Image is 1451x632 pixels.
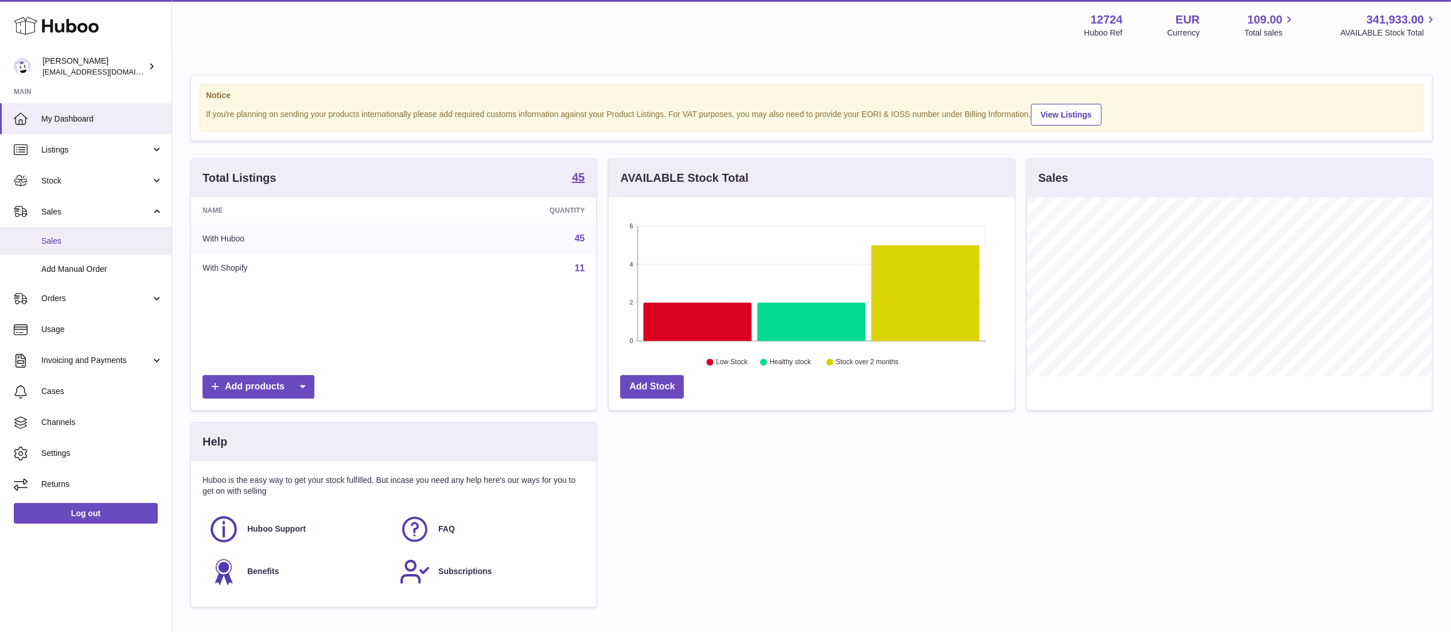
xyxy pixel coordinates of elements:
[1176,12,1200,28] strong: EUR
[14,58,31,75] img: internalAdmin-12724@internal.huboo.com
[14,503,158,524] a: Log out
[716,358,748,366] text: Low Stock
[630,261,633,268] text: 4
[41,479,163,490] span: Returns
[1367,12,1424,28] span: 341,933.00
[206,90,1417,101] strong: Notice
[191,197,410,224] th: Name
[41,417,163,428] span: Channels
[41,114,163,124] span: My Dashboard
[836,358,898,366] text: Stock over 2 months
[410,197,596,224] th: Quantity
[208,514,388,545] a: Huboo Support
[630,299,633,306] text: 2
[1247,12,1282,28] span: 109.00
[1038,170,1068,186] h3: Sales
[1244,28,1296,38] span: Total sales
[41,175,151,186] span: Stock
[41,448,163,459] span: Settings
[191,253,410,283] td: With Shopify
[42,56,146,77] div: [PERSON_NAME]
[41,293,151,304] span: Orders
[247,524,306,535] span: Huboo Support
[206,102,1417,126] div: If you're planning on sending your products internationally please add required customs informati...
[630,223,633,229] text: 6
[41,264,163,275] span: Add Manual Order
[41,236,163,247] span: Sales
[399,514,579,545] a: FAQ
[203,434,227,450] h3: Help
[575,263,585,273] a: 11
[572,171,585,185] a: 45
[41,355,151,366] span: Invoicing and Payments
[1340,12,1437,38] a: 341,933.00 AVAILABLE Stock Total
[1031,104,1102,126] a: View Listings
[203,475,585,497] p: Huboo is the easy way to get your stock fulfilled. But incase you need any help here's our ways f...
[41,386,163,397] span: Cases
[1084,28,1123,38] div: Huboo Ref
[575,233,585,243] a: 45
[630,337,633,344] text: 0
[1244,12,1296,38] a: 109.00 Total sales
[41,145,151,155] span: Listings
[770,358,812,366] text: Healthy stock
[620,170,748,186] h3: AVAILABLE Stock Total
[191,224,410,253] td: With Huboo
[247,566,279,577] span: Benefits
[203,375,314,399] a: Add products
[572,171,585,183] strong: 45
[1091,12,1123,28] strong: 12724
[41,324,163,335] span: Usage
[438,566,492,577] span: Subscriptions
[1340,28,1437,38] span: AVAILABLE Stock Total
[203,170,277,186] h3: Total Listings
[620,375,684,399] a: Add Stock
[41,206,151,217] span: Sales
[399,556,579,587] a: Subscriptions
[438,524,455,535] span: FAQ
[1168,28,1200,38] div: Currency
[208,556,388,587] a: Benefits
[42,67,169,76] span: [EMAIL_ADDRESS][DOMAIN_NAME]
